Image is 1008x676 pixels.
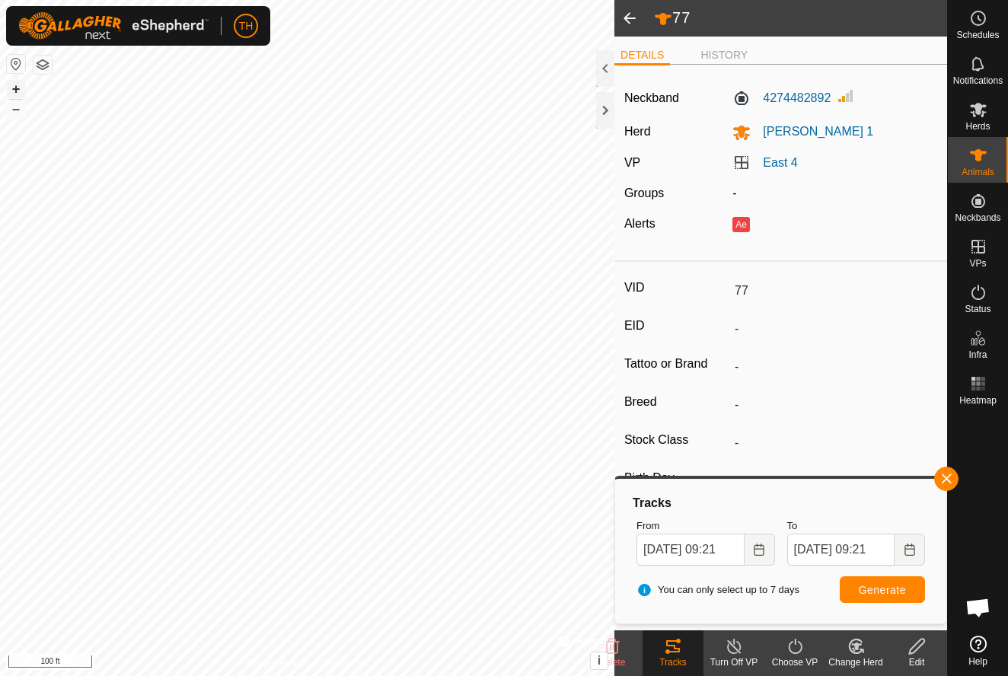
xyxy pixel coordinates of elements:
button: Map Layers [33,56,52,74]
button: – [7,100,25,118]
span: Schedules [956,30,999,40]
span: Herds [965,122,990,131]
label: 4274482892 [732,89,831,107]
span: You can only select up to 7 days [636,582,799,598]
button: Reset Map [7,55,25,73]
div: Choose VP [764,655,825,669]
h2: 77 [654,8,947,28]
div: Open chat [955,585,1001,630]
img: Signal strength [837,87,855,105]
a: East 4 [763,156,797,169]
span: VPs [969,259,986,268]
button: + [7,80,25,98]
li: HISTORY [694,47,754,63]
span: Help [968,657,987,666]
button: Choose Date [745,534,775,566]
button: Ae [732,217,749,232]
label: EID [624,316,729,336]
div: Tracks [643,655,703,669]
span: [PERSON_NAME] 1 [751,125,873,138]
button: Generate [840,576,925,603]
li: DETAILS [614,47,670,65]
span: Heatmap [959,396,997,405]
span: Infra [968,350,987,359]
span: Generate [859,584,906,596]
label: Herd [624,125,651,138]
div: Change Herd [825,655,886,669]
label: Stock Class [624,430,729,450]
button: i [591,652,608,669]
label: Neckband [624,89,679,107]
label: Alerts [624,217,656,230]
div: Edit [886,655,947,669]
label: VP [624,156,640,169]
label: Breed [624,392,729,412]
div: Turn Off VP [703,655,764,669]
span: Status [965,305,990,314]
span: Animals [962,167,994,177]
a: Privacy Policy [247,656,305,670]
span: Neckbands [955,213,1000,222]
label: From [636,518,774,534]
span: Notifications [953,76,1003,85]
label: VID [624,278,729,298]
button: Choose Date [895,534,925,566]
a: Help [948,630,1008,672]
label: Birth Day [624,468,729,488]
a: Contact Us [322,656,367,670]
label: To [787,518,925,534]
span: i [598,654,601,667]
span: TH [239,18,254,34]
label: Groups [624,187,664,199]
label: Tattoo or Brand [624,354,729,374]
div: - [726,184,943,202]
img: Gallagher Logo [18,12,209,40]
div: Tracks [630,494,931,512]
